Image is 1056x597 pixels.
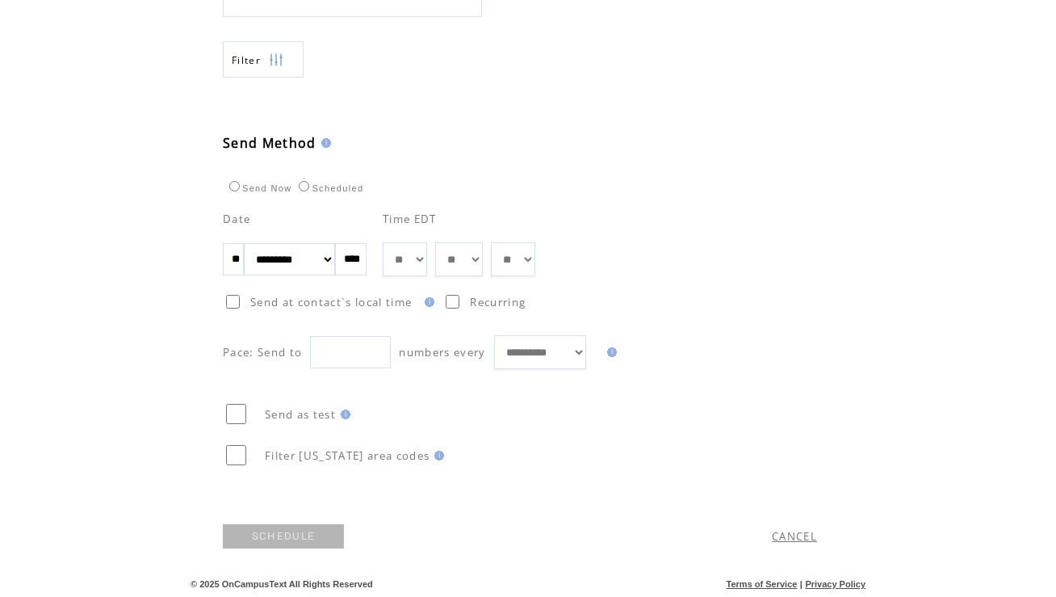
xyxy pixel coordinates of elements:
[229,181,240,191] input: Send Now
[250,295,412,309] span: Send at contact`s local time
[800,579,802,589] span: |
[265,407,336,422] span: Send as test
[265,448,430,463] span: Filter [US_STATE] area codes
[223,134,316,152] span: Send Method
[223,524,344,549] a: SCHEDULE
[399,345,485,359] span: numbers every
[191,579,373,589] span: © 2025 OnCampusText All Rights Reserved
[772,529,817,544] a: CANCEL
[602,347,617,357] img: help.gif
[336,410,350,419] img: help.gif
[223,41,304,78] a: Filter
[430,451,444,460] img: help.gif
[232,53,261,67] span: Show filters
[269,42,283,78] img: filters.png
[420,297,434,307] img: help.gif
[299,181,309,191] input: Scheduled
[727,579,798,589] a: Terms of Service
[225,183,291,193] label: Send Now
[223,212,250,226] span: Date
[295,183,363,193] label: Scheduled
[316,138,331,148] img: help.gif
[223,345,302,359] span: Pace: Send to
[805,579,865,589] a: Privacy Policy
[470,295,526,309] span: Recurring
[383,212,437,226] span: Time EDT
